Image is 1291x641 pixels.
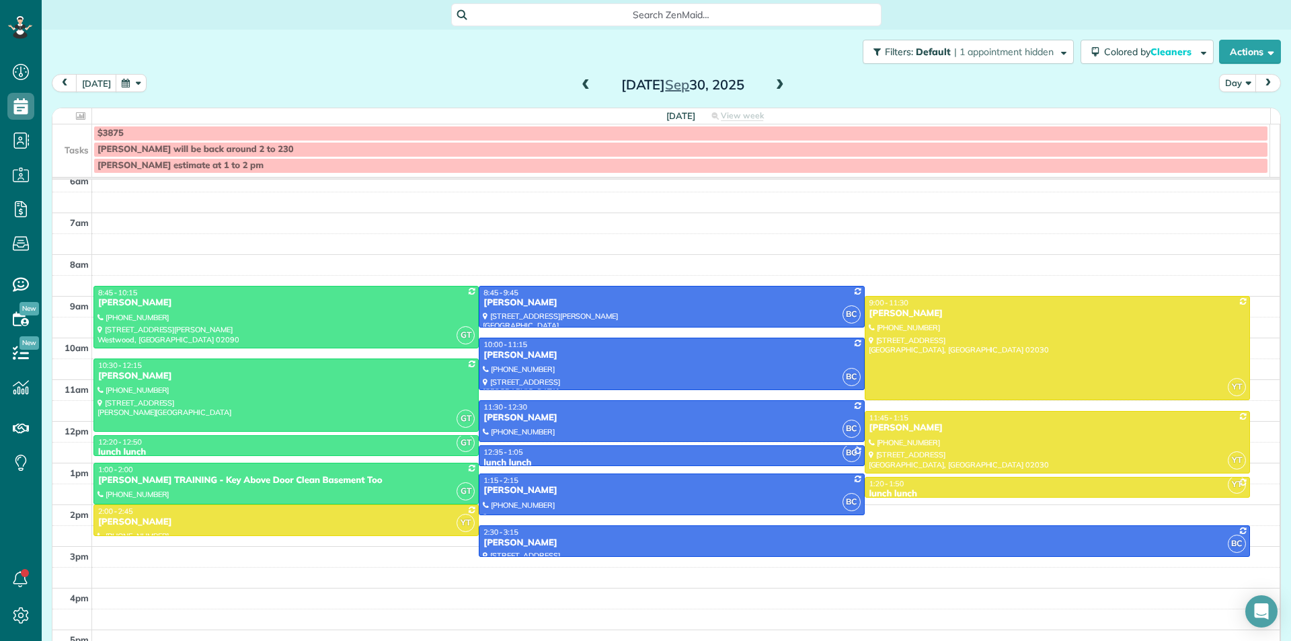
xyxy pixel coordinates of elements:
[97,517,475,528] div: [PERSON_NAME]
[65,384,89,395] span: 11am
[97,160,264,171] span: [PERSON_NAME] estimate at 1 to 2 pm
[1219,40,1281,64] button: Actions
[666,110,695,121] span: [DATE]
[1081,40,1214,64] button: Colored byCleaners
[483,297,860,309] div: [PERSON_NAME]
[19,336,39,350] span: New
[97,144,294,155] span: [PERSON_NAME] will be back around 2 to 230
[70,467,89,478] span: 1pm
[869,479,904,488] span: 1:20 - 1:50
[1219,74,1257,92] button: Day
[483,402,527,412] span: 11:30 - 12:30
[885,46,913,58] span: Filters:
[869,298,908,307] span: 9:00 - 11:30
[70,176,89,186] span: 6am
[843,493,861,511] span: BC
[70,259,89,270] span: 8am
[457,482,475,500] span: GT
[483,537,1246,549] div: [PERSON_NAME]
[97,297,475,309] div: [PERSON_NAME]
[863,40,1074,64] button: Filters: Default | 1 appointment hidden
[457,514,475,532] span: YT
[869,422,1246,434] div: [PERSON_NAME]
[457,410,475,428] span: GT
[869,488,1246,500] div: lunch lunch
[843,444,861,462] span: BC
[483,447,522,457] span: 12:35 - 1:05
[1104,46,1196,58] span: Colored by
[843,420,861,438] span: BC
[98,437,142,447] span: 12:20 - 12:50
[483,527,518,537] span: 2:30 - 3:15
[97,475,475,486] div: [PERSON_NAME] TRAINING - Key Above Door Clean Basement Too
[97,371,475,382] div: [PERSON_NAME]
[1228,451,1246,469] span: YT
[457,326,475,344] span: GT
[665,76,689,93] span: Sep
[70,509,89,520] span: 2pm
[869,413,908,422] span: 11:45 - 1:15
[97,447,475,458] div: lunch lunch
[70,301,89,311] span: 9am
[457,434,475,452] span: GT
[598,77,767,92] h2: [DATE] 30, 2025
[721,110,764,121] span: View week
[98,465,133,474] span: 1:00 - 2:00
[1255,74,1281,92] button: next
[856,40,1074,64] a: Filters: Default | 1 appointment hidden
[1228,476,1246,494] span: YT
[483,485,860,496] div: [PERSON_NAME]
[1245,595,1278,628] div: Open Intercom Messenger
[843,305,861,324] span: BC
[98,506,133,516] span: 2:00 - 2:45
[1228,378,1246,396] span: YT
[97,128,124,139] span: $3875
[65,426,89,437] span: 12pm
[483,350,860,361] div: [PERSON_NAME]
[869,308,1246,319] div: [PERSON_NAME]
[19,302,39,315] span: New
[483,457,860,469] div: lunch lunch
[1228,535,1246,553] span: BC
[70,593,89,603] span: 4pm
[954,46,1054,58] span: | 1 appointment hidden
[52,74,77,92] button: prev
[98,361,142,370] span: 10:30 - 12:15
[843,368,861,386] span: BC
[483,288,518,297] span: 8:45 - 9:45
[483,340,527,349] span: 10:00 - 11:15
[70,217,89,228] span: 7am
[98,288,137,297] span: 8:45 - 10:15
[65,342,89,353] span: 10am
[70,551,89,562] span: 3pm
[916,46,951,58] span: Default
[483,412,860,424] div: [PERSON_NAME]
[483,476,518,485] span: 1:15 - 2:15
[76,74,117,92] button: [DATE]
[1150,46,1194,58] span: Cleaners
